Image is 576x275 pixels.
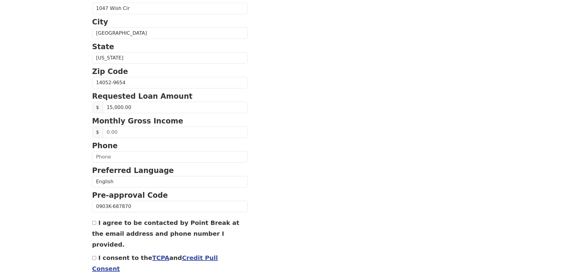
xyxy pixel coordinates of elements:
strong: Requested Loan Amount [92,92,193,101]
input: Phone [92,151,248,163]
a: TCPA [152,254,169,261]
input: City [92,27,248,39]
input: 0.00 [103,126,248,138]
input: Pre-approval Code [92,201,248,212]
strong: Zip Code [92,67,128,76]
label: I agree to be contacted by Point Break at the email address and phone number I provided. [92,219,239,248]
span: $ [92,126,103,138]
strong: City [92,18,108,26]
strong: Pre-approval Code [92,191,168,200]
strong: Phone [92,142,118,150]
p: Monthly Gross Income [92,116,248,126]
input: Street Address [92,3,248,14]
strong: Preferred Language [92,166,174,175]
input: Zip Code [92,77,248,88]
label: I consent to the and [92,254,218,272]
input: Requested Loan Amount [103,102,248,113]
strong: State [92,43,114,51]
span: $ [92,102,103,113]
